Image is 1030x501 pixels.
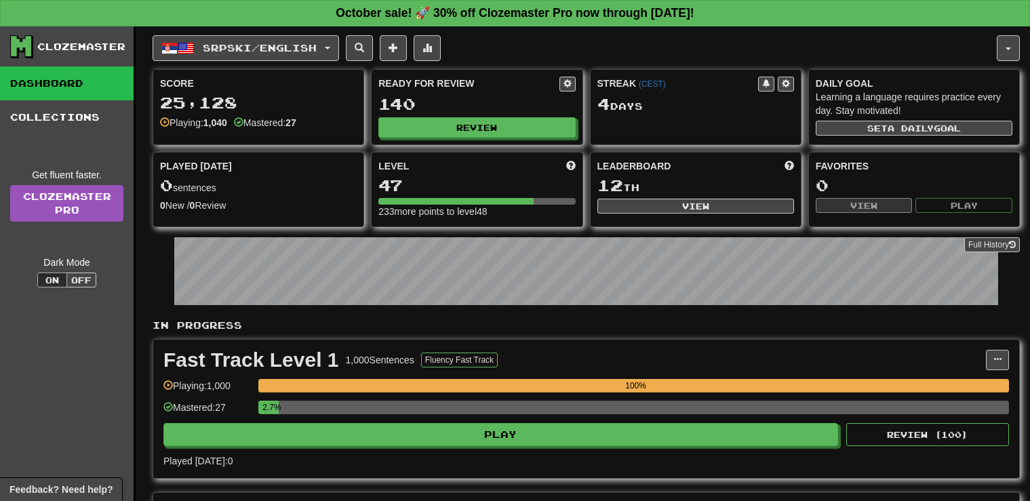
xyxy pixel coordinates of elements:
button: View [816,198,913,213]
div: th [597,177,794,195]
div: New / Review [160,199,357,212]
p: In Progress [153,319,1020,332]
div: Get fluent faster. [10,168,123,182]
button: Review [378,117,575,138]
span: a daily [888,123,934,133]
span: Level [378,159,409,173]
div: 1,000 Sentences [346,353,414,367]
span: This week in points, UTC [785,159,794,173]
strong: 27 [285,117,296,128]
button: Fluency Fast Track [421,353,498,367]
div: Playing: 1,000 [163,379,252,401]
span: 0 [160,176,173,195]
button: Search sentences [346,35,373,61]
span: Leaderboard [597,159,671,173]
span: Played [DATE] [160,159,232,173]
div: Daily Goal [816,77,1012,90]
div: Learning a language requires practice every day. Stay motivated! [816,90,1012,117]
div: 47 [378,177,575,194]
span: 12 [597,176,623,195]
button: Full History [964,237,1020,252]
strong: October sale! 🚀 30% off Clozemaster Pro now through [DATE]! [336,6,694,20]
span: 4 [597,94,610,113]
button: Play [163,423,838,446]
span: Score more points to level up [566,159,576,173]
div: 2.7% [262,401,279,414]
div: Favorites [816,159,1012,173]
div: Playing: [160,116,227,129]
span: Played [DATE]: 0 [163,456,233,466]
div: 140 [378,96,575,113]
a: (CEST) [639,79,666,89]
button: Off [66,273,96,287]
button: Play [915,198,1012,213]
div: 25,128 [160,94,357,111]
span: Srpski / English [203,42,317,54]
div: 0 [816,177,1012,194]
div: 100% [262,379,1009,393]
button: Seta dailygoal [816,121,1012,136]
button: On [37,273,67,287]
strong: 1,040 [203,117,227,128]
div: Score [160,77,357,90]
div: Dark Mode [10,256,123,269]
div: Fast Track Level 1 [163,350,339,370]
button: Srpski/English [153,35,339,61]
div: Mastered: 27 [163,401,252,423]
strong: 0 [190,200,195,211]
button: Review (100) [846,423,1009,446]
div: 233 more points to level 48 [378,205,575,218]
div: Day s [597,96,794,113]
button: View [597,199,794,214]
button: Add sentence to collection [380,35,407,61]
div: Clozemaster [37,40,125,54]
div: Ready for Review [378,77,559,90]
button: More stats [414,35,441,61]
div: Mastered: [234,116,296,129]
div: Streak [597,77,758,90]
span: Open feedback widget [9,483,113,496]
div: sentences [160,177,357,195]
a: ClozemasterPro [10,185,123,222]
strong: 0 [160,200,165,211]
